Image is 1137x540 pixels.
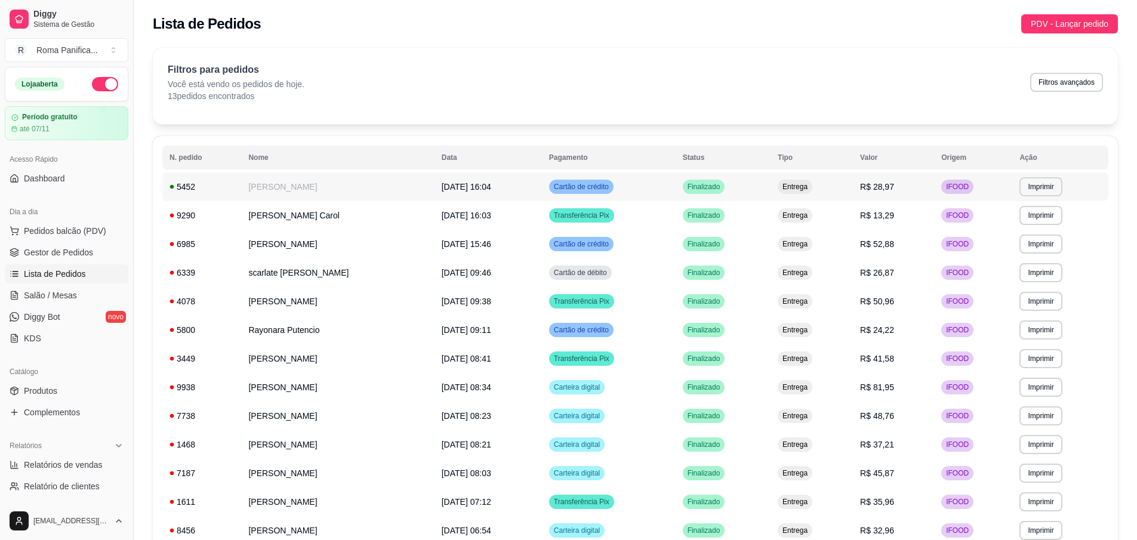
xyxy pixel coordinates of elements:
span: R$ 13,29 [860,211,894,220]
span: Transferência Pix [551,354,612,363]
div: 6339 [170,267,234,279]
span: Diggy Bot [24,311,60,323]
td: [PERSON_NAME] [241,344,434,373]
span: Finalizado [685,382,723,392]
a: KDS [5,329,128,348]
div: 9290 [170,209,234,221]
span: IFOOD [944,411,971,421]
span: Relatórios de vendas [24,459,103,471]
span: R$ 24,22 [860,325,894,335]
div: 8456 [170,524,234,536]
span: Finalizado [685,440,723,449]
th: Data [435,146,542,169]
span: Relatório de clientes [24,480,100,492]
span: Entrega [780,239,810,249]
span: Transferência Pix [551,297,612,306]
td: [PERSON_NAME] [241,402,434,430]
span: Diggy [33,9,124,20]
td: [PERSON_NAME] Carol [241,201,434,230]
div: Dia a dia [5,202,128,221]
button: Imprimir [1019,206,1062,225]
span: Carteira digital [551,440,602,449]
span: Finalizado [685,411,723,421]
span: Finalizado [685,297,723,306]
span: IFOOD [944,382,971,392]
span: [DATE] 09:46 [442,268,491,277]
span: IFOOD [944,468,971,478]
td: [PERSON_NAME] [241,287,434,316]
a: Relatório de clientes [5,477,128,496]
div: 9938 [170,381,234,393]
span: Carteira digital [551,526,602,535]
span: Finalizado [685,354,723,363]
div: 1468 [170,439,234,450]
span: [DATE] 09:38 [442,297,491,306]
span: Relatórios [10,441,42,450]
span: Dashboard [24,172,65,184]
div: 1611 [170,496,234,508]
span: IFOOD [944,526,971,535]
span: R$ 26,87 [860,268,894,277]
span: Complementos [24,406,80,418]
button: Imprimir [1019,234,1062,254]
td: Rayonara Putencio [241,316,434,344]
span: Cartão de crédito [551,325,611,335]
td: scarlate [PERSON_NAME] [241,258,434,287]
div: Loja aberta [15,78,64,91]
button: Imprimir [1019,435,1062,454]
span: [EMAIL_ADDRESS][DOMAIN_NAME] [33,516,109,526]
span: R$ 52,88 [860,239,894,249]
span: Entrega [780,497,810,507]
span: R$ 45,87 [860,468,894,478]
a: DiggySistema de Gestão [5,5,128,33]
span: Cartão de débito [551,268,609,277]
span: Transferência Pix [551,211,612,220]
span: Finalizado [685,526,723,535]
span: [DATE] 16:03 [442,211,491,220]
span: Carteira digital [551,468,602,478]
button: Pedidos balcão (PDV) [5,221,128,240]
span: Finalizado [685,239,723,249]
span: Entrega [780,211,810,220]
button: Select a team [5,38,128,62]
button: Filtros avançados [1030,73,1103,92]
a: Relatórios de vendas [5,455,128,474]
div: Acesso Rápido [5,150,128,169]
p: Você está vendo os pedidos de hoje. [168,78,304,90]
td: [PERSON_NAME] [241,172,434,201]
span: Pedidos balcão (PDV) [24,225,106,237]
span: Entrega [780,440,810,449]
span: Entrega [780,526,810,535]
span: IFOOD [944,211,971,220]
span: R$ 37,21 [860,440,894,449]
span: IFOOD [944,440,971,449]
span: Cartão de crédito [551,239,611,249]
button: Imprimir [1019,292,1062,311]
a: Gestor de Pedidos [5,243,128,262]
div: 5452 [170,181,234,193]
span: Produtos [24,385,57,397]
td: [PERSON_NAME] [241,230,434,258]
a: Relatório de mesas [5,498,128,517]
span: [DATE] 08:21 [442,440,491,449]
span: R$ 48,76 [860,411,894,421]
h2: Lista de Pedidos [153,14,261,33]
div: 7187 [170,467,234,479]
span: Entrega [780,354,810,363]
th: Ação [1012,146,1108,169]
span: R$ 28,97 [860,182,894,192]
span: Carteira digital [551,411,602,421]
span: [DATE] 07:12 [442,497,491,507]
button: Imprimir [1019,464,1062,483]
div: 3449 [170,353,234,365]
span: Sistema de Gestão [33,20,124,29]
span: [DATE] 06:54 [442,526,491,535]
button: Imprimir [1019,349,1062,368]
a: Período gratuitoaté 07/11 [5,106,128,140]
span: Entrega [780,382,810,392]
span: R [15,44,27,56]
span: Finalizado [685,268,723,277]
span: [DATE] 15:46 [442,239,491,249]
th: Origem [934,146,1012,169]
th: Nome [241,146,434,169]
